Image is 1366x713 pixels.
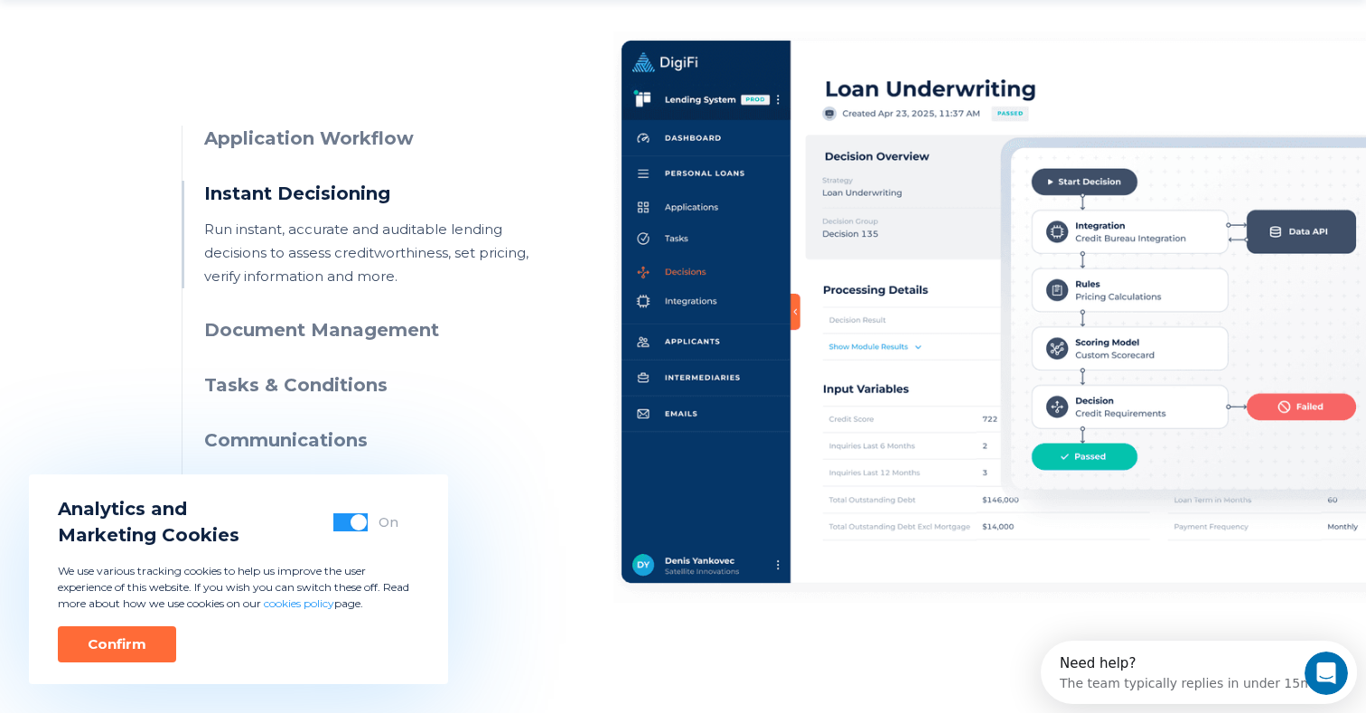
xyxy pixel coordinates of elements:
[204,126,532,152] h3: Application Workflow
[204,427,532,454] h3: Communications
[19,15,272,30] div: Need help?
[19,30,272,49] div: The team typically replies in under 15m
[204,372,532,399] h3: Tasks & Conditions
[88,635,146,653] div: Confirm
[1305,652,1348,695] iframe: Intercom live chat
[379,513,398,531] div: On
[204,218,532,288] p: Run instant, accurate and auditable lending decisions to assess creditworthiness, set pricing, ve...
[58,626,176,662] button: Confirm
[58,563,419,612] p: We use various tracking cookies to help us improve the user experience of this website. If you wi...
[264,596,334,610] a: cookies policy
[204,317,532,343] h3: Document Management
[204,181,532,207] h3: Instant Decisioning
[1041,641,1357,704] iframe: Intercom live chat discovery launcher
[58,496,239,522] span: Analytics and
[58,522,239,549] span: Marketing Cookies
[7,7,325,57] div: Open Intercom Messenger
